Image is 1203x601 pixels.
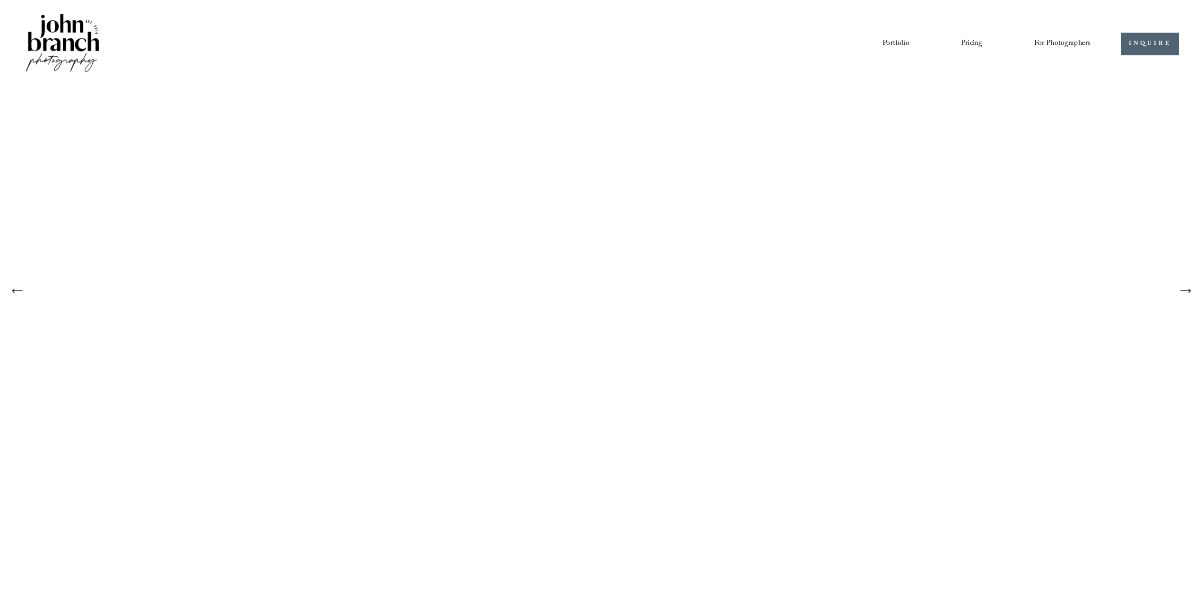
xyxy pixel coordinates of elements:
[883,36,909,52] a: Portfolio
[1175,280,1196,301] button: Next Slide
[961,36,982,52] a: Pricing
[1034,36,1091,51] span: For Photographers
[1121,33,1179,56] a: INQUIRE
[24,12,101,76] img: John Branch IV Photography
[7,280,28,301] button: Previous Slide
[1034,36,1091,52] a: folder dropdown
